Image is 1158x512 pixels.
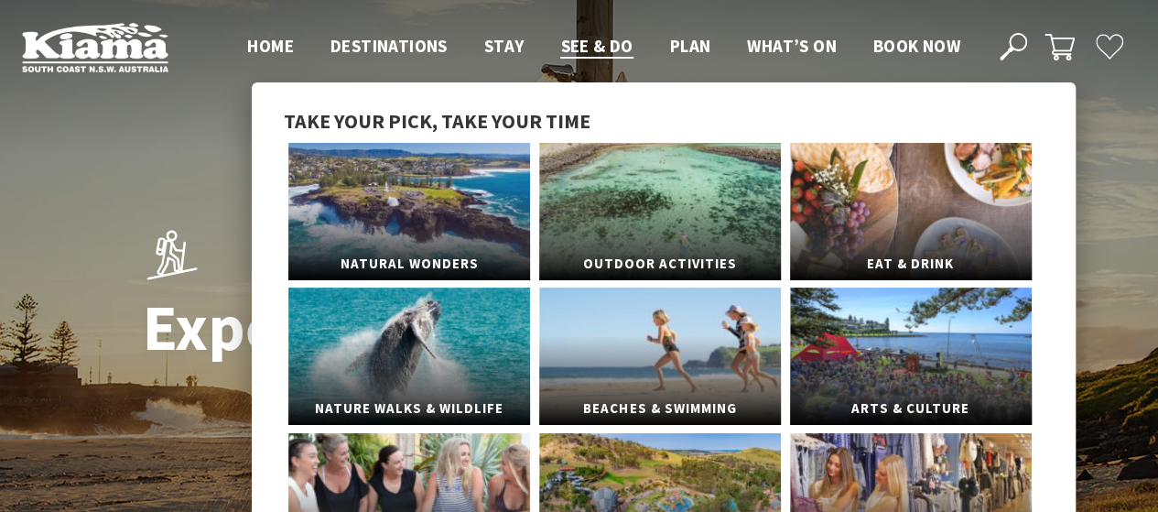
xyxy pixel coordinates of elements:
[484,35,525,57] span: Stay
[247,35,294,57] span: Home
[790,392,1032,426] span: Arts & Culture
[143,292,660,363] h1: Experience
[790,247,1032,281] span: Eat & Drink
[539,392,781,426] span: Beaches & Swimming
[560,35,633,57] span: See & Do
[22,22,168,72] img: Kiama Logo
[330,35,448,57] span: Destinations
[670,35,711,57] span: Plan
[288,392,530,426] span: Nature Walks & Wildlife
[284,108,590,134] span: Take your pick, take your time
[873,35,960,57] span: Book now
[539,247,781,281] span: Outdoor Activities
[229,32,979,62] nav: Main Menu
[747,35,837,57] span: What’s On
[288,247,530,281] span: Natural Wonders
